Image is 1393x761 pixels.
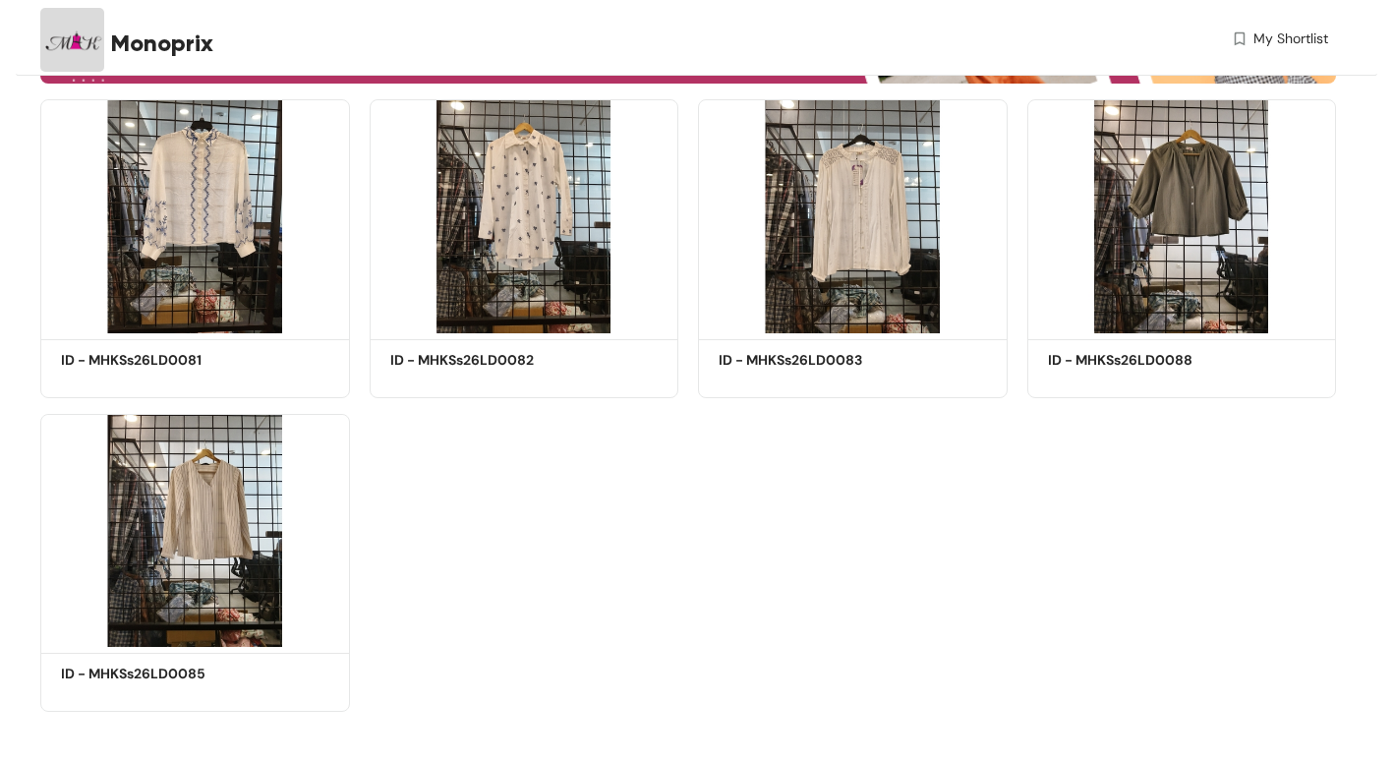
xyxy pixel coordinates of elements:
[1027,99,1337,332] img: 182dada4-42eb-4f27-a9c6-1b384dcfe6cf
[61,350,228,371] h5: ID - MHKSs26LD0081
[40,414,350,647] img: 12c2c8de-9b42-4247-82b9-0722db32b5bd
[40,99,350,332] img: 1eefc76e-2e44-4c59-96c3-07d910e9f491
[61,664,228,684] h5: ID - MHKSs26LD0085
[719,350,886,371] h5: ID - MHKSs26LD0083
[1048,350,1215,371] h5: ID - MHKSs26LD0088
[1231,29,1248,49] img: wishlist
[390,350,557,371] h5: ID - MHKSs26LD0082
[111,26,213,61] span: Monoprix
[40,8,104,72] img: Buyer Portal
[370,99,679,332] img: 1f1faedd-6e4d-4fcc-9537-2c2199004057
[698,99,1008,332] img: eeca930e-62b6-43a4-a51a-e9ed31a0c6cb
[1253,29,1328,49] span: My Shortlist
